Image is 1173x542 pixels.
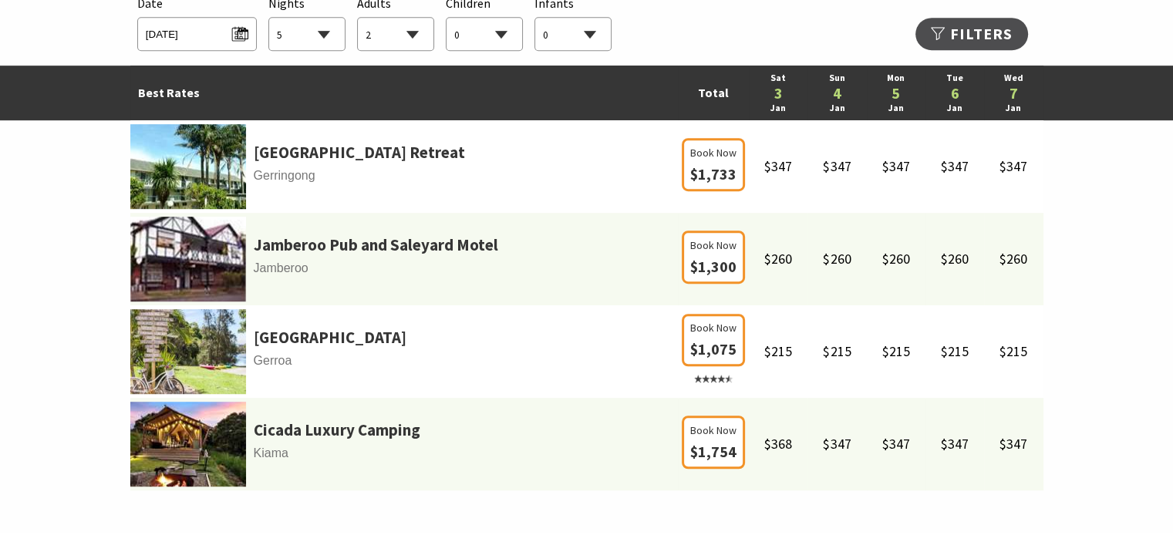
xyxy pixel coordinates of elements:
[992,101,1035,116] a: Jan
[815,86,858,101] a: 4
[690,422,736,439] span: Book Now
[130,66,678,120] td: Best Rates
[815,71,858,86] a: Sun
[875,71,918,86] a: Mon
[823,250,851,268] span: $260
[882,435,910,453] span: $347
[941,342,969,360] span: $215
[130,258,678,278] span: Jamberoo
[823,342,851,360] span: $215
[882,157,910,175] span: $347
[999,435,1027,453] span: $347
[146,22,248,42] span: [DATE]
[690,319,736,336] span: Book Now
[130,124,246,209] img: parkridgea.jpg
[764,342,792,360] span: $215
[757,86,800,101] a: 3
[130,166,678,186] span: Gerringong
[130,351,678,371] span: Gerroa
[933,71,976,86] a: Tue
[682,342,745,387] a: Book Now $1,075
[130,309,246,394] img: 341340-primary-01e7c4ec-2bb2-4952-9e85-574f5e777e2c.jpg
[999,157,1027,175] span: $347
[682,445,745,460] a: Book Now $1,754
[690,257,736,276] span: $1,300
[254,417,420,443] a: Cicada Luxury Camping
[130,217,246,301] img: Footballa.jpg
[254,232,498,258] a: Jamberoo Pub and Saleyard Motel
[875,101,918,116] a: Jan
[690,237,736,254] span: Book Now
[690,339,736,359] span: $1,075
[882,250,910,268] span: $260
[757,71,800,86] a: Sat
[757,101,800,116] a: Jan
[933,101,976,116] a: Jan
[823,157,851,175] span: $347
[254,325,406,351] a: [GEOGRAPHIC_DATA]
[130,402,246,486] img: cicadalc-primary-31d37d92-1cfa-4b29-b30e-8e55f9b407e4.jpg
[764,157,792,175] span: $347
[999,250,1027,268] span: $260
[678,66,749,120] td: Total
[130,443,678,463] span: Kiama
[933,86,976,101] a: 6
[823,435,851,453] span: $347
[992,71,1035,86] a: Wed
[815,101,858,116] a: Jan
[682,167,745,183] a: Book Now $1,733
[875,86,918,101] a: 5
[682,260,745,275] a: Book Now $1,300
[999,342,1027,360] span: $215
[690,164,736,183] span: $1,733
[690,442,736,461] span: $1,754
[882,342,910,360] span: $215
[941,250,969,268] span: $260
[690,144,736,161] span: Book Now
[764,250,792,268] span: $260
[941,157,969,175] span: $347
[764,435,792,453] span: $368
[254,140,465,166] a: [GEOGRAPHIC_DATA] Retreat
[992,86,1035,101] a: 7
[941,435,969,453] span: $347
